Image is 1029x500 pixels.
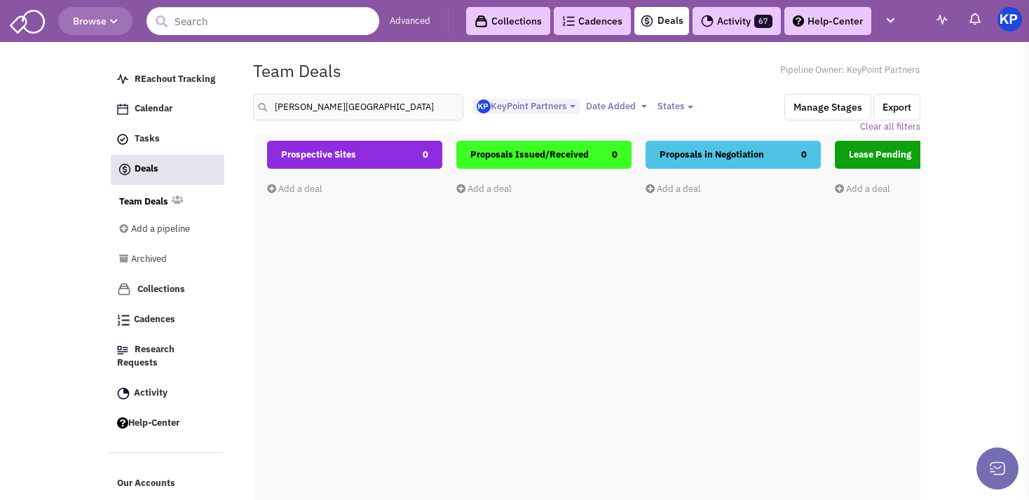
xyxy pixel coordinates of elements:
[135,103,172,115] span: Calendar
[110,337,224,377] a: Research Requests
[110,307,224,333] a: Cadences
[701,15,714,27] img: Activity.png
[849,148,911,160] span: Lease Pending
[110,276,224,303] a: Collections
[117,104,128,115] img: Calendar.png
[640,13,654,29] img: icon-deals.svg
[657,100,684,112] span: States
[390,15,430,28] a: Advanced
[582,99,651,114] button: Date Added
[110,471,224,497] a: Our Accounts
[117,346,128,354] img: Research.png
[423,141,428,169] span: 0
[117,134,128,145] img: icon-tasks.png
[646,183,701,195] a: Add a deal
[135,73,215,85] span: REachout Tracking
[135,133,160,145] span: Tasks
[73,15,118,27] span: Browse
[119,246,205,273] a: Archived
[111,155,224,185] a: Deals
[660,148,764,160] span: Proposals in Negotiation
[693,7,781,35] a: Activity67
[466,7,550,35] a: Collections
[253,62,341,80] h1: Team Deals
[780,64,920,77] span: Pipeline Owner: KeyPoint Partners
[119,195,168,209] a: Team Deals
[477,100,566,112] span: KeyPoint Partners
[456,183,512,195] a: Add a deal
[281,148,356,160] span: Prospective Sites
[110,410,224,437] a: Help-Center
[58,7,132,35] button: Browse
[110,96,224,123] a: Calendar
[554,7,631,35] a: Cadences
[117,417,128,429] img: help.png
[137,283,185,295] span: Collections
[470,148,589,160] span: Proposals Issued/Received
[477,99,491,113] img: Gp5tB00MpEGTGSMiAkF79g.png
[110,380,224,407] a: Activity
[562,16,575,26] img: Cadences_logo.png
[586,100,636,112] span: Date Added
[472,99,580,115] button: KeyPoint Partners
[110,67,224,93] a: REachout Tracking
[475,15,488,28] img: icon-collection-lavender-black.svg
[784,7,871,35] a: Help-Center
[117,314,130,326] img: Cadences_logo.png
[612,141,618,169] span: 0
[997,7,1022,32] img: KeyPoint Partners
[801,141,807,169] span: 0
[117,282,131,296] img: icon-collection-lavender.png
[793,15,804,27] img: help.png
[117,344,175,369] span: Research Requests
[117,387,130,400] img: Activity.png
[253,94,463,120] input: Search deals
[784,94,871,120] button: Manage Stages
[640,13,683,29] a: Deals
[653,99,697,114] button: States
[860,120,920,134] a: Clear all filters
[146,7,379,35] input: Search
[10,7,45,34] img: SmartAdmin
[118,161,132,178] img: icon-deals.svg
[134,387,168,398] span: Activity
[134,314,175,326] span: Cadences
[110,126,224,153] a: Tasks
[754,15,772,28] span: 67
[873,94,920,120] button: Export
[835,183,890,195] a: Add a deal
[117,478,175,489] span: Our Accounts
[267,183,322,195] a: Add a deal
[119,216,205,243] a: Add a pipeline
